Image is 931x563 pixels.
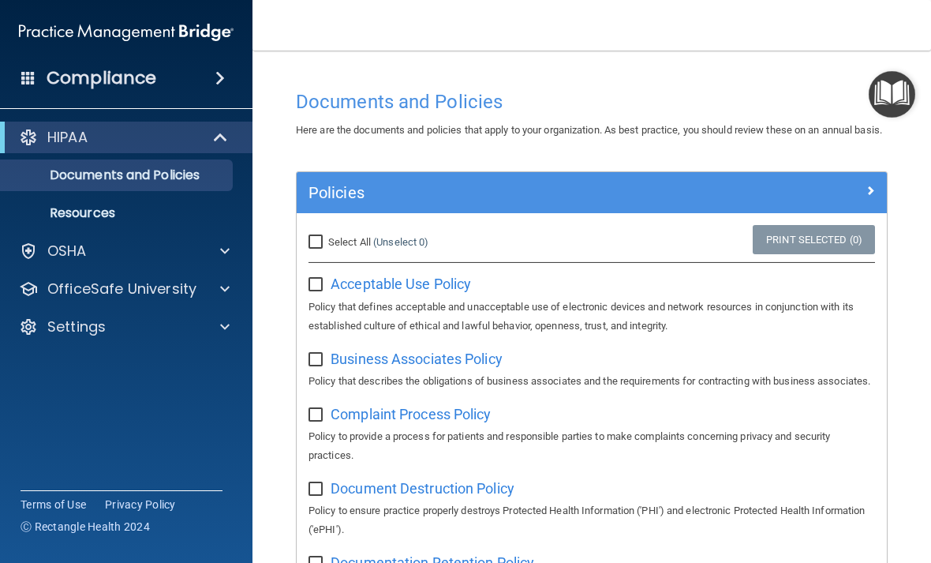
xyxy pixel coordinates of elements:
[21,497,86,512] a: Terms of Use
[10,205,226,221] p: Resources
[296,124,882,136] span: Here are the documents and policies that apply to your organization. As best practice, you should...
[331,351,503,367] span: Business Associates Policy
[19,317,230,336] a: Settings
[308,372,875,391] p: Policy that describes the obligations of business associates and the requirements for contracting...
[19,17,234,48] img: PMB logo
[308,180,875,205] a: Policies
[47,280,196,298] p: OfficeSafe University
[19,242,230,261] a: OSHA
[47,242,87,261] p: OSHA
[47,317,106,336] p: Settings
[296,92,888,112] h4: Documents and Policies
[47,128,88,147] p: HIPAA
[308,184,727,201] h5: Policies
[331,276,471,292] span: Acceptable Use Policy
[10,167,226,183] p: Documents and Policies
[753,225,875,254] a: Print Selected (0)
[331,406,491,422] span: Complaint Process Policy
[19,280,230,298] a: OfficeSafe University
[331,480,514,497] span: Document Destruction Policy
[308,298,875,336] p: Policy that defines acceptable and unacceptable use of electronic devices and network resources i...
[869,71,915,118] button: Open Resource Center
[19,128,229,147] a: HIPAA
[105,497,176,512] a: Privacy Policy
[328,236,371,248] span: Select All
[308,501,875,539] p: Policy to ensure practice properly destroys Protected Health Information ('PHI') and electronic P...
[21,519,150,535] span: Ⓒ Rectangle Health 2024
[47,67,156,89] h4: Compliance
[308,236,327,249] input: Select All (Unselect 0)
[373,236,428,248] a: (Unselect 0)
[308,427,875,465] p: Policy to provide a process for patients and responsible parties to make complaints concerning pr...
